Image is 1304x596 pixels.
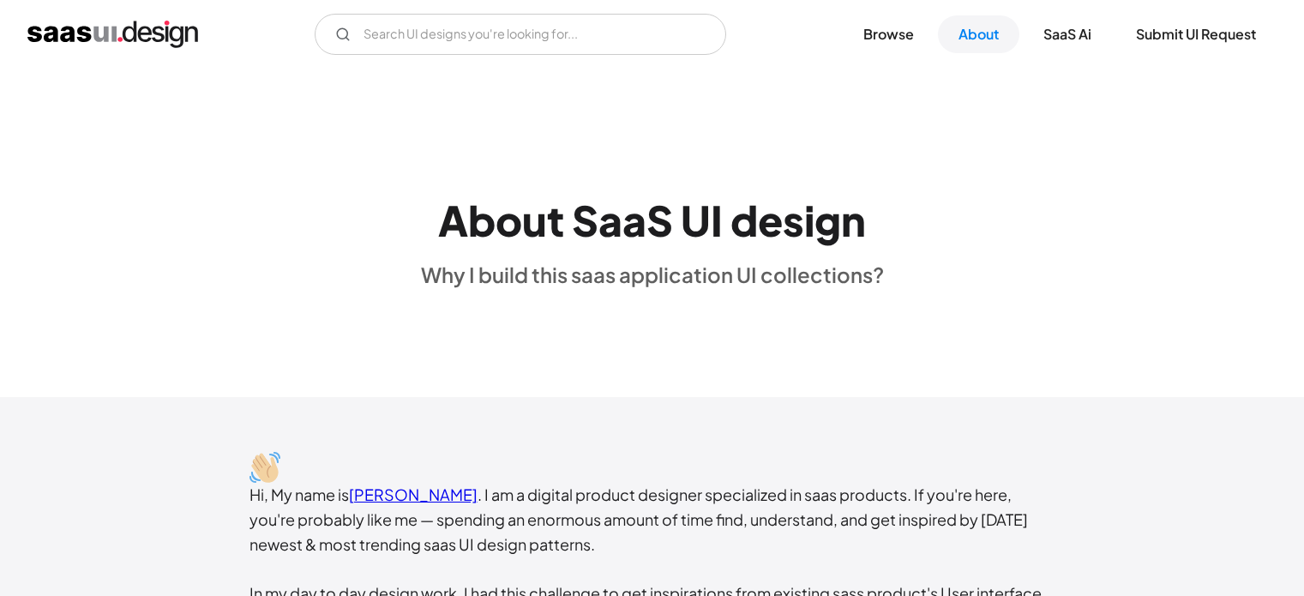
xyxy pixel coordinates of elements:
[938,15,1019,53] a: About
[315,14,726,55] form: Email Form
[843,15,934,53] a: Browse
[421,262,884,287] div: Why I build this saas application UI collections?
[438,196,866,245] h1: About SaaS UI design
[27,21,198,48] a: home
[1023,15,1112,53] a: SaaS Ai
[349,485,478,504] a: [PERSON_NAME]
[315,14,726,55] input: Search UI designs you're looking for...
[1115,15,1277,53] a: Submit UI Request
